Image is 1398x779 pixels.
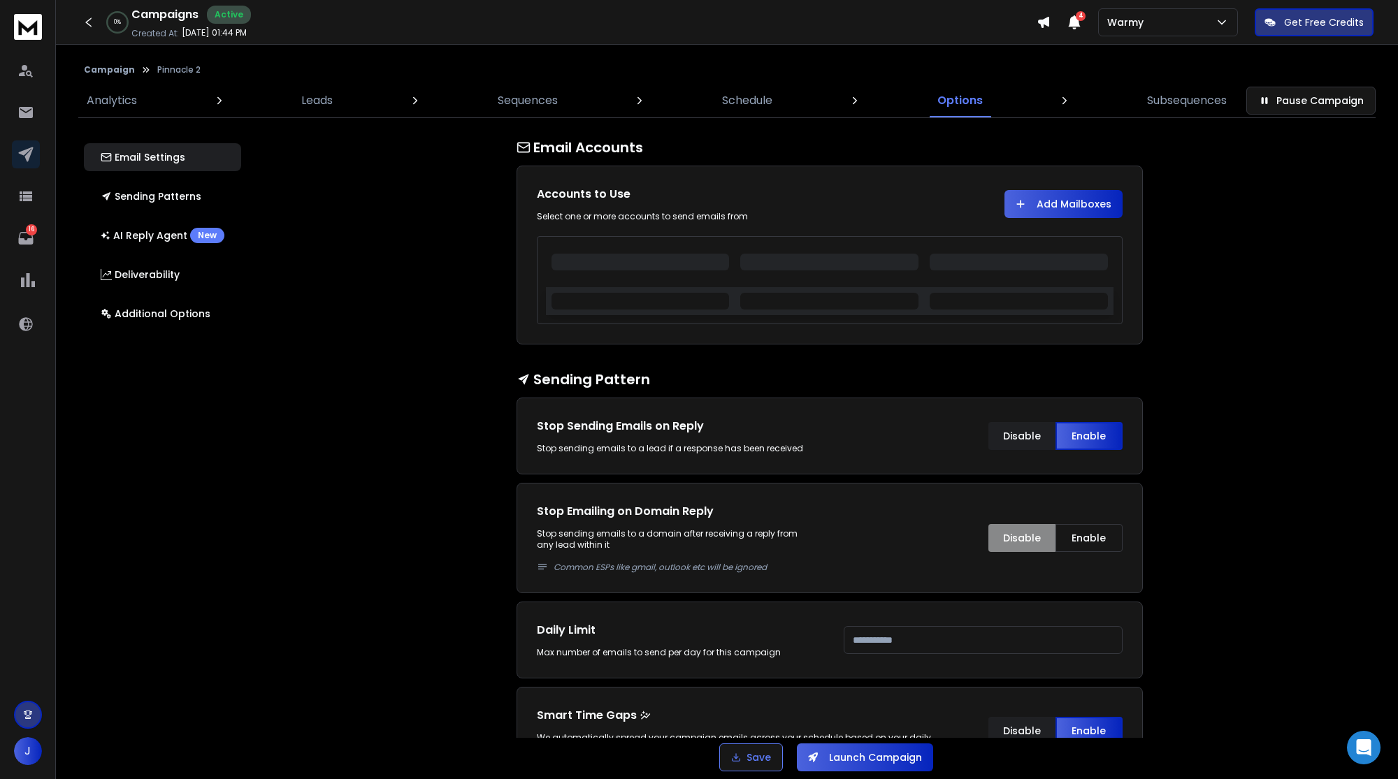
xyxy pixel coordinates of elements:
[537,418,816,435] h1: Stop Sending Emails on Reply
[1004,190,1123,218] button: Add Mailboxes
[929,84,991,117] a: Options
[537,647,816,658] div: Max number of emails to send per day for this campaign
[1055,422,1123,450] button: Enable
[14,14,42,40] img: logo
[537,622,816,639] h1: Daily Limit
[489,84,566,117] a: Sequences
[937,92,983,109] p: Options
[101,307,210,321] p: Additional Options
[988,717,1055,745] button: Disable
[719,743,783,771] button: Save
[84,64,135,75] button: Campaign
[537,443,816,454] div: Stop sending emails to a lead if a response has been received
[14,737,42,765] button: J
[537,503,816,520] h1: Stop Emailing on Domain Reply
[1055,524,1123,552] button: Enable
[1107,15,1149,29] p: Warmy
[84,300,241,328] button: Additional Options
[517,370,1143,389] h1: Sending Pattern
[1246,87,1376,115] button: Pause Campaign
[554,562,816,573] p: Common ESPs like gmail, outlook etc will be ignored
[722,92,772,109] p: Schedule
[1076,11,1086,21] span: 4
[1284,15,1364,29] p: Get Free Credits
[1055,717,1123,745] button: Enable
[114,18,121,27] p: 0 %
[988,524,1055,552] button: Disable
[1347,731,1381,764] div: Open Intercom Messenger
[84,182,241,210] button: Sending Patterns
[101,228,224,243] p: AI Reply Agent
[101,189,201,203] p: Sending Patterns
[301,92,333,109] p: Leads
[1147,92,1227,109] p: Subsequences
[537,211,816,222] div: Select one or more accounts to send emails from
[517,138,1143,157] h1: Email Accounts
[101,150,185,164] p: Email Settings
[78,84,145,117] a: Analytics
[498,92,558,109] p: Sequences
[12,224,40,252] a: 16
[157,64,201,75] p: Pinnacle 2
[797,743,933,771] button: Launch Campaign
[537,732,960,755] div: We automatically spread your campaign emails across your schedule based on your daily sending lim...
[714,84,781,117] a: Schedule
[190,228,224,243] div: New
[84,143,241,171] button: Email Settings
[84,261,241,289] button: Deliverability
[537,528,816,573] p: Stop sending emails to a domain after receiving a reply from any lead within it
[293,84,341,117] a: Leads
[537,707,960,724] p: Smart Time Gaps
[87,92,137,109] p: Analytics
[537,186,816,203] h1: Accounts to Use
[101,268,180,282] p: Deliverability
[988,422,1055,450] button: Disable
[26,224,37,235] p: 16
[207,6,251,24] div: Active
[131,6,199,23] h1: Campaigns
[1255,8,1374,36] button: Get Free Credits
[182,27,247,38] p: [DATE] 01:44 PM
[1139,84,1235,117] a: Subsequences
[131,28,179,39] p: Created At:
[84,221,241,249] button: AI Reply AgentNew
